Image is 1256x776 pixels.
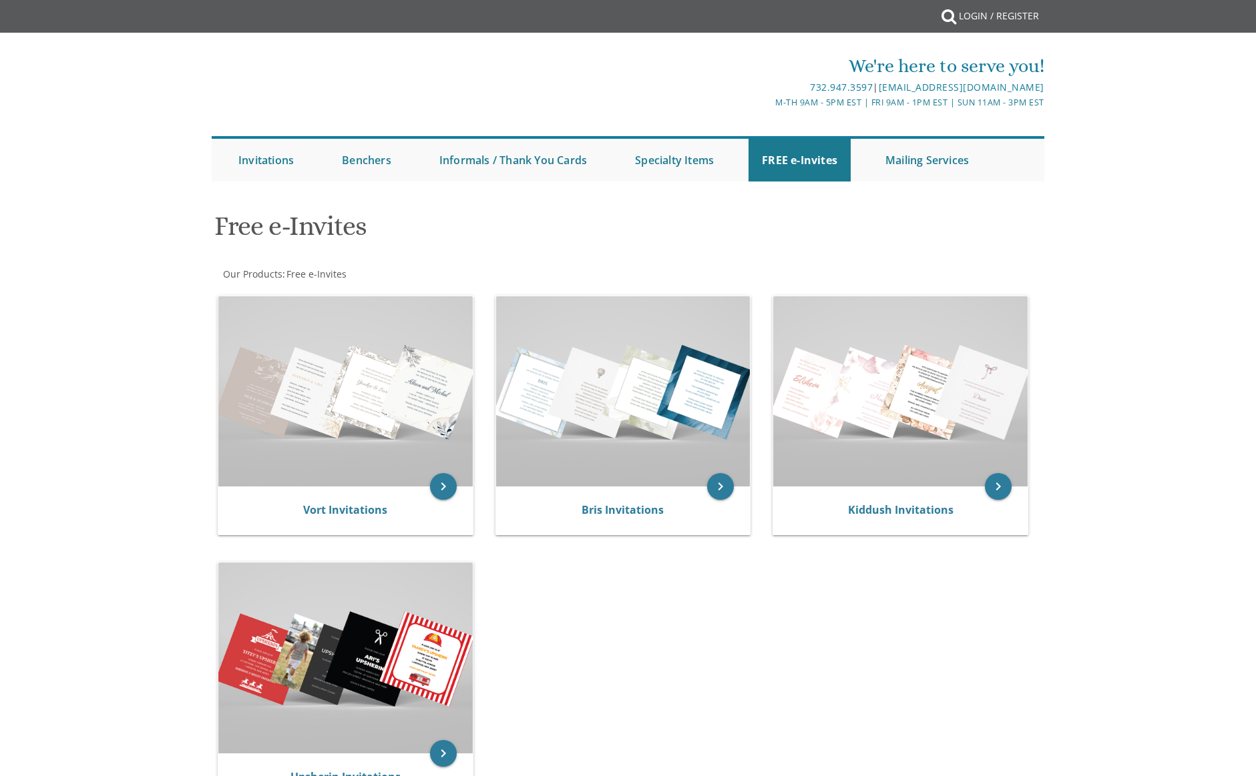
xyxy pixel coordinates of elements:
[214,212,759,251] h1: Free e-Invites
[879,81,1044,93] a: [EMAIL_ADDRESS][DOMAIN_NAME]
[212,268,628,281] div: :
[218,296,473,486] img: Vort Invitations
[496,296,751,486] img: Bris Invitations
[773,296,1028,486] img: Kiddush Invitations
[286,268,347,280] span: Free e-Invites
[430,473,457,500] a: keyboard_arrow_right
[872,139,982,181] a: Mailing Services
[222,268,282,280] a: Our Products
[225,139,307,181] a: Invitations
[490,79,1044,95] div: |
[810,81,873,93] a: 732.947.3597
[848,502,954,517] a: Kiddush Invitations
[285,268,347,280] a: Free e-Invites
[582,502,664,517] a: Bris Invitations
[490,95,1044,109] div: M-Th 9am - 5pm EST | Fri 9am - 1pm EST | Sun 11am - 3pm EST
[622,139,727,181] a: Specialty Items
[749,139,851,181] a: FREE e-Invites
[985,473,1012,500] a: keyboard_arrow_right
[430,740,457,767] a: keyboard_arrow_right
[218,562,473,753] img: Upsherin Invitations
[329,139,405,181] a: Benchers
[707,473,734,500] a: keyboard_arrow_right
[490,53,1044,79] div: We're here to serve you!
[303,502,387,517] a: Vort Invitations
[426,139,600,181] a: Informals / Thank You Cards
